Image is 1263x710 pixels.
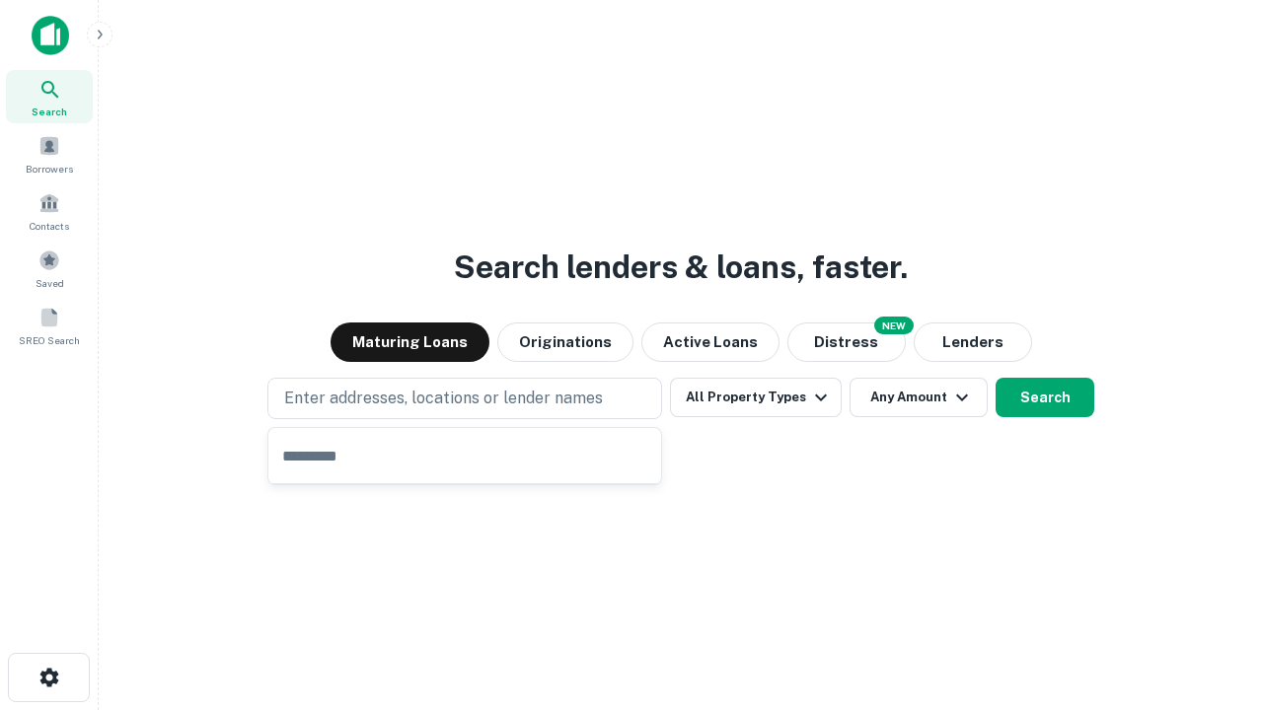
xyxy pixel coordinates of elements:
button: Search [996,378,1094,417]
button: Any Amount [850,378,988,417]
button: Lenders [914,322,1032,362]
iframe: Chat Widget [1164,552,1263,647]
a: Contacts [6,184,93,238]
button: Maturing Loans [331,322,489,362]
a: SREO Search [6,299,93,352]
a: Search [6,70,93,123]
span: Saved [36,275,64,291]
span: SREO Search [19,332,80,348]
img: capitalize-icon.png [32,16,69,55]
button: Originations [497,322,633,362]
button: Search distressed loans with lien and other non-mortgage details. [787,322,906,362]
a: Borrowers [6,127,93,180]
button: Active Loans [641,322,780,362]
button: Enter addresses, locations or lender names [267,378,662,419]
span: Search [32,104,67,119]
a: Saved [6,242,93,295]
h3: Search lenders & loans, faster. [454,244,908,291]
button: All Property Types [670,378,842,417]
span: Borrowers [26,161,73,177]
div: NEW [874,317,914,334]
span: Contacts [30,218,69,234]
p: Enter addresses, locations or lender names [284,387,603,410]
